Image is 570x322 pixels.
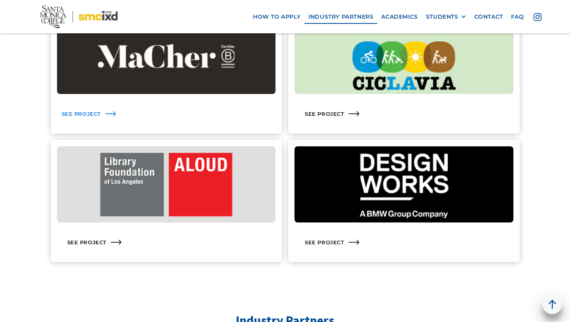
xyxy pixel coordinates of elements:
[507,9,528,24] a: faq
[470,9,507,24] a: contact
[51,11,282,134] a: See Project
[249,9,304,24] a: how to apply
[305,239,344,246] div: See Project
[426,13,466,20] div: STUDENTS
[542,294,562,314] a: back to top
[288,11,520,134] a: See Project
[304,9,377,24] a: industry partners
[62,110,101,117] div: See Project
[40,5,118,28] img: Santa Monica College - SMC IxD logo
[305,110,344,117] div: See Project
[426,13,458,20] div: STUDENTS
[51,140,282,262] a: See Project
[67,239,107,246] div: See Project
[288,140,520,262] a: See Project
[534,13,541,21] img: icon - instagram
[377,9,422,24] a: Academics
